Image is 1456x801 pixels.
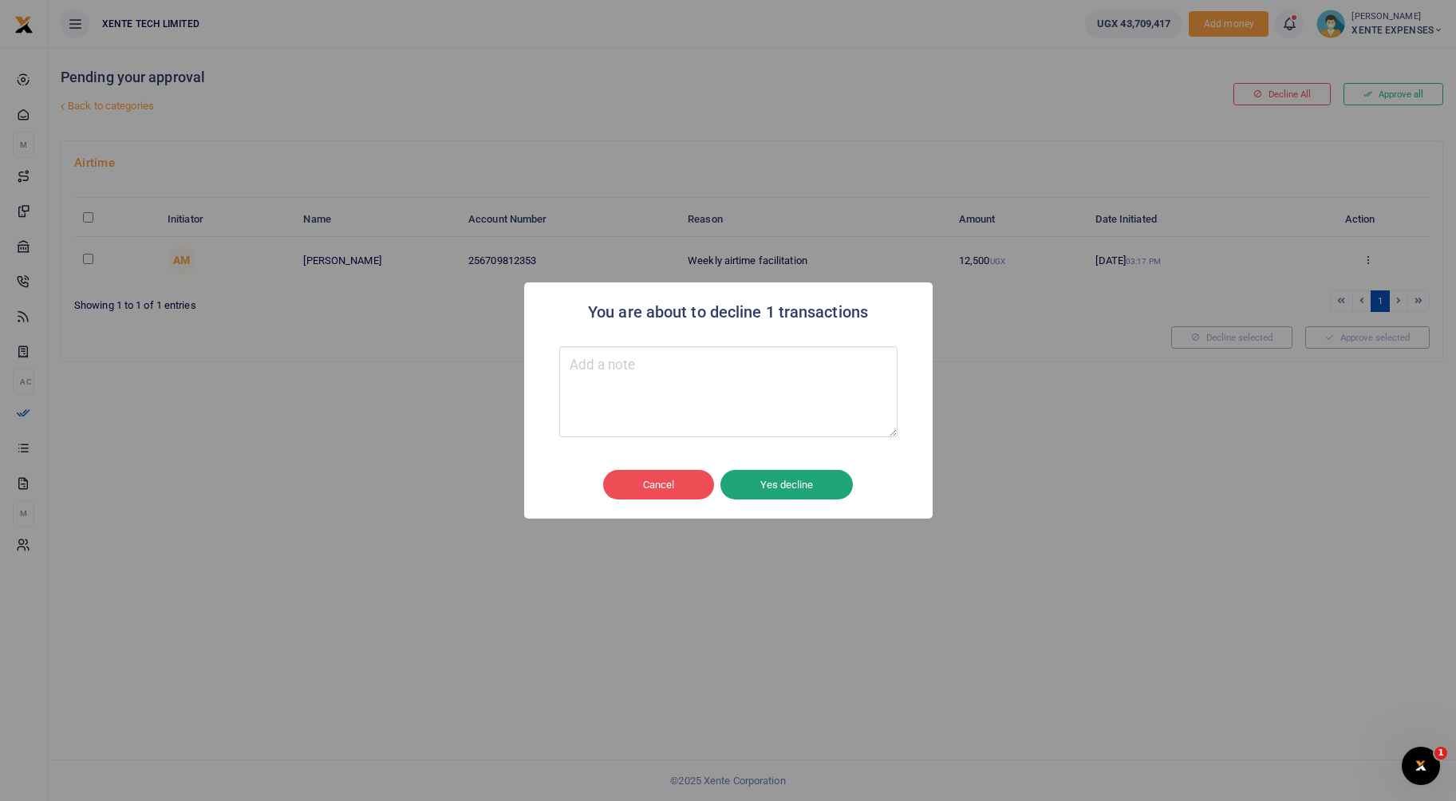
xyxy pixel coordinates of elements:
textarea: Type your message here [559,346,898,437]
iframe: Intercom live chat [1402,747,1440,785]
h2: You are about to decline 1 transactions [588,298,868,326]
button: Yes decline [720,470,853,500]
button: Cancel [603,470,714,500]
span: 1 [1434,747,1447,760]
